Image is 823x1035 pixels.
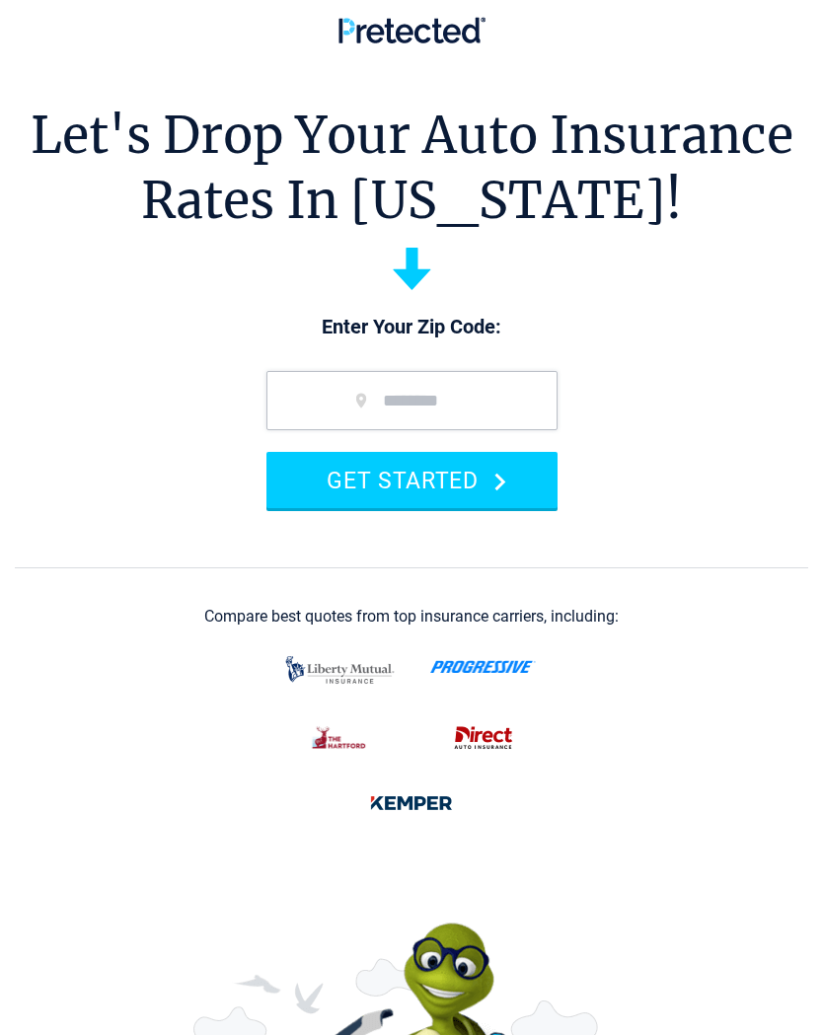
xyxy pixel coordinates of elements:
[266,452,558,508] button: GET STARTED
[280,646,400,694] img: liberty
[204,608,619,626] div: Compare best quotes from top insurance carriers, including:
[247,314,577,341] p: Enter Your Zip Code:
[338,17,486,43] img: Pretected Logo
[430,660,536,674] img: progressive
[359,782,464,824] img: kemper
[301,717,379,759] img: thehartford
[444,717,523,759] img: direct
[266,371,558,430] input: zip code
[31,104,793,233] h1: Let's Drop Your Auto Insurance Rates In [US_STATE]!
